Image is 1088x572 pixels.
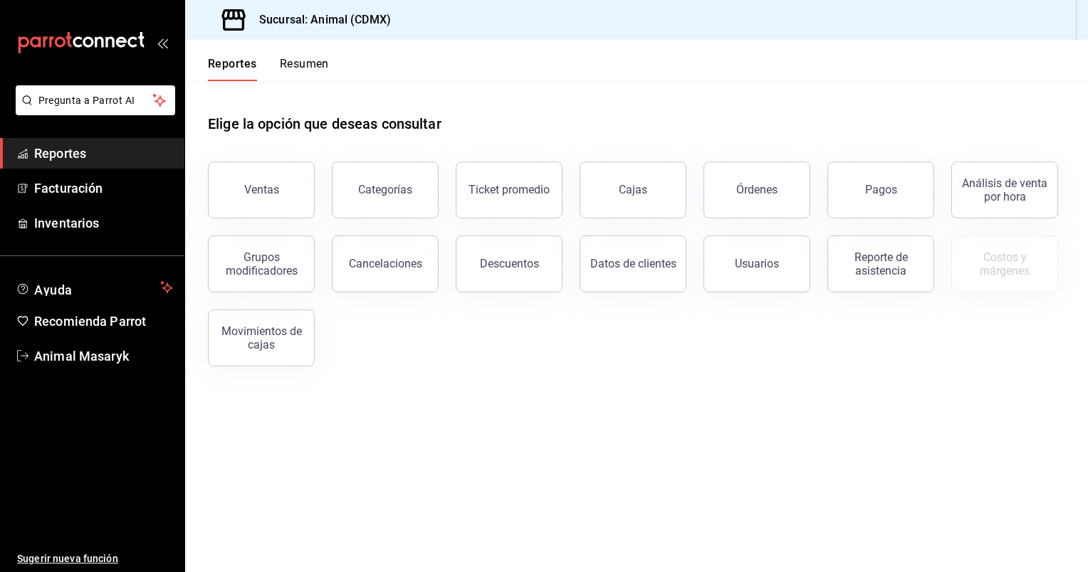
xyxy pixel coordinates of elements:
span: Recomienda Parrot [34,312,173,331]
button: Datos de clientes [580,235,686,292]
div: Datos de clientes [590,257,676,270]
button: Categorías [332,161,439,218]
button: Grupos modificadores [208,235,315,292]
div: Reporte de asistencia [837,250,925,277]
div: Movimientos de cajas [217,324,305,351]
button: Cajas [580,161,686,218]
div: navigation tabs [208,57,329,81]
span: Facturación [34,179,173,198]
span: Reportes [34,144,173,163]
div: Pagos [865,183,897,196]
button: open_drawer_menu [157,37,168,48]
button: Usuarios [703,235,810,292]
div: Grupos modificadores [217,250,305,277]
a: Pregunta a Parrot AI [10,103,175,118]
div: Usuarios [735,257,779,270]
span: Ayuda [34,279,155,296]
div: Ventas [244,183,279,196]
button: Contrata inventarios para ver este reporte [951,235,1058,292]
h1: Elige la opción que deseas consultar [208,113,441,134]
span: Sugerir nueva función [17,551,173,566]
button: Pregunta a Parrot AI [16,85,175,115]
button: Análisis de venta por hora [951,161,1058,218]
span: Inventarios [34,213,173,233]
span: Pregunta a Parrot AI [38,93,153,108]
button: Reportes [208,57,257,81]
div: Análisis de venta por hora [961,176,1049,203]
button: Resumen [280,57,329,81]
button: Ticket promedio [456,161,563,218]
span: Animal Masaryk [34,346,173,366]
button: Cancelaciones [332,235,439,292]
div: Ticket promedio [469,183,550,196]
div: Cancelaciones [349,257,422,270]
button: Órdenes [703,161,810,218]
div: Cajas [619,183,647,196]
button: Ventas [208,161,315,218]
div: Descuentos [480,257,539,270]
h3: Sucursal: Animal (CDMX) [248,11,391,28]
button: Descuentos [456,235,563,292]
button: Movimientos de cajas [208,309,315,366]
div: Categorías [358,183,412,196]
div: Órdenes [736,183,778,196]
button: Reporte de asistencia [827,235,934,292]
button: Pagos [827,161,934,218]
div: Costos y márgenes [961,250,1049,277]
